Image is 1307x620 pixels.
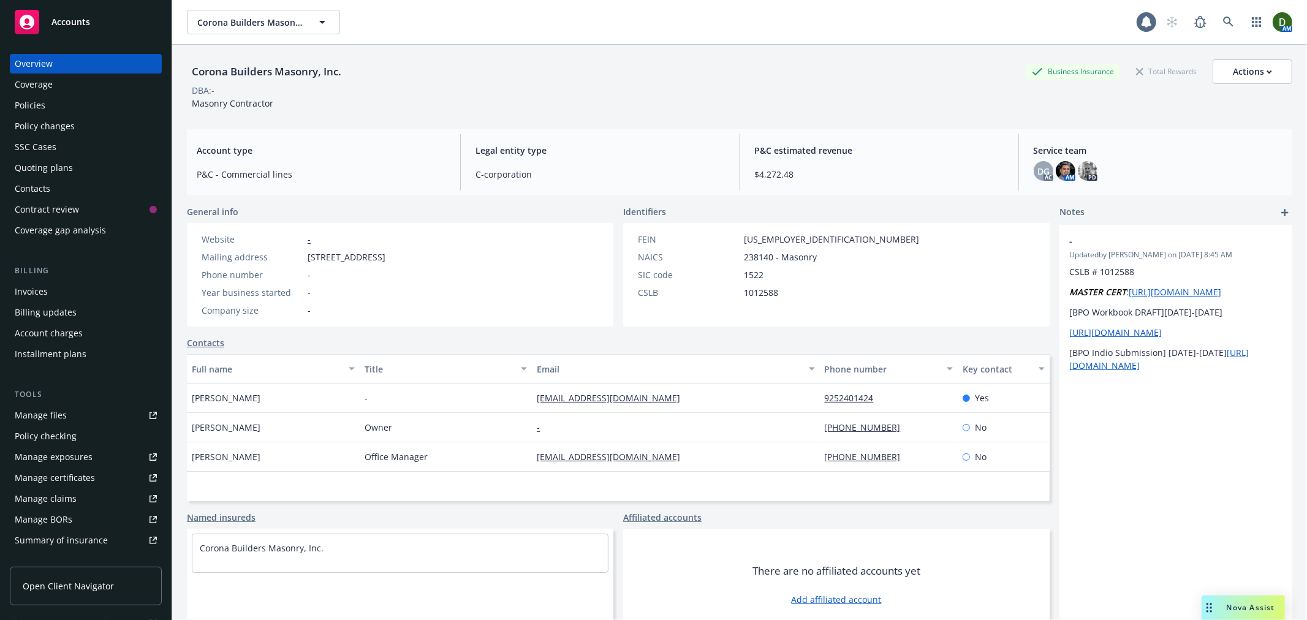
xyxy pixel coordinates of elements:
[755,168,1004,181] span: $4,272.48
[825,363,939,376] div: Phone number
[197,144,445,157] span: Account type
[308,268,311,281] span: -
[15,54,53,74] div: Overview
[744,268,763,281] span: 1522
[623,511,702,524] a: Affiliated accounts
[963,363,1031,376] div: Key contact
[10,303,162,322] a: Billing updates
[10,137,162,157] a: SSC Cases
[15,303,77,322] div: Billing updates
[638,251,739,263] div: NAICS
[202,286,303,299] div: Year business started
[1037,165,1050,178] span: DG
[623,205,666,218] span: Identifiers
[187,511,256,524] a: Named insureds
[365,363,514,376] div: Title
[1078,161,1097,181] img: photo
[744,251,817,263] span: 238140 - Masonry
[10,323,162,343] a: Account charges
[1059,225,1292,382] div: -Updatedby [PERSON_NAME] on [DATE] 8:45 AMCSLB # 1012588MASTER CERT:[URL][DOMAIN_NAME][BPO Workbo...
[825,451,911,463] a: [PHONE_NUMBER]
[365,421,392,434] span: Owner
[10,388,162,401] div: Tools
[1160,10,1184,34] a: Start snowing
[15,116,75,136] div: Policy changes
[1213,59,1292,84] button: Actions
[202,304,303,317] div: Company size
[1129,286,1221,298] a: [URL][DOMAIN_NAME]
[187,64,346,80] div: Corona Builders Masonry, Inc.
[1216,10,1241,34] a: Search
[308,286,311,299] span: -
[1069,286,1126,298] em: MASTER CERT
[15,510,72,529] div: Manage BORs
[192,391,260,404] span: [PERSON_NAME]
[1056,161,1075,181] img: photo
[308,304,311,317] span: -
[975,450,987,463] span: No
[15,344,86,364] div: Installment plans
[10,116,162,136] a: Policy changes
[537,363,801,376] div: Email
[1227,602,1275,613] span: Nova Assist
[360,354,532,384] button: Title
[1069,265,1282,278] p: CSLB # 1012588
[10,96,162,115] a: Policies
[15,200,79,219] div: Contract review
[638,268,739,281] div: SIC code
[820,354,958,384] button: Phone number
[10,489,162,508] a: Manage claims
[744,286,778,299] span: 1012588
[1069,346,1282,372] p: [BPO Indio Submission] [DATE]-[DATE]
[15,489,77,508] div: Manage claims
[15,75,53,94] div: Coverage
[10,551,162,571] a: Policy AI ingestions
[197,168,445,181] span: P&C - Commercial lines
[638,286,739,299] div: CSLB
[51,17,90,27] span: Accounts
[202,251,303,263] div: Mailing address
[1202,595,1285,620] button: Nova Assist
[1069,285,1282,298] p: :
[755,144,1004,157] span: P&C estimated revenue
[308,251,385,263] span: [STREET_ADDRESS]
[15,468,95,488] div: Manage certificates
[10,282,162,301] a: Invoices
[187,10,340,34] button: Corona Builders Masonry, Inc.
[10,200,162,219] a: Contract review
[475,168,724,181] span: C-corporation
[1026,64,1120,79] div: Business Insurance
[15,158,73,178] div: Quoting plans
[752,564,920,578] span: There are no affiliated accounts yet
[1233,60,1272,83] div: Actions
[200,542,324,554] a: Corona Builders Masonry, Inc.
[1244,10,1269,34] a: Switch app
[744,233,919,246] span: [US_EMPLOYER_IDENTIFICATION_NUMBER]
[15,96,45,115] div: Policies
[23,580,114,592] span: Open Client Navigator
[202,233,303,246] div: Website
[537,451,690,463] a: [EMAIL_ADDRESS][DOMAIN_NAME]
[10,406,162,425] a: Manage files
[192,363,341,376] div: Full name
[1188,10,1213,34] a: Report a Bug
[15,179,50,198] div: Contacts
[10,426,162,446] a: Policy checking
[537,392,690,404] a: [EMAIL_ADDRESS][DOMAIN_NAME]
[1069,235,1251,248] span: -
[187,336,224,349] a: Contacts
[1130,64,1203,79] div: Total Rewards
[10,510,162,529] a: Manage BORs
[365,391,368,404] span: -
[1278,205,1292,220] a: add
[10,344,162,364] a: Installment plans
[192,97,273,109] span: Masonry Contractor
[308,233,311,245] a: -
[192,84,214,97] div: DBA: -
[15,406,67,425] div: Manage files
[10,265,162,277] div: Billing
[10,447,162,467] span: Manage exposures
[10,221,162,240] a: Coverage gap analysis
[192,421,260,434] span: [PERSON_NAME]
[975,421,987,434] span: No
